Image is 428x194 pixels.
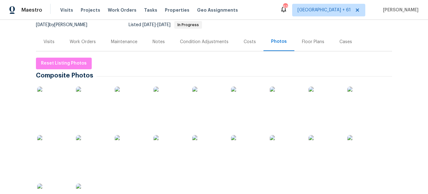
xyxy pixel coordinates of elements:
span: - [142,23,171,27]
div: Floor Plans [302,39,324,45]
span: In Progress [175,23,201,27]
span: [PERSON_NAME] [380,7,419,13]
span: Maestro [21,7,42,13]
div: 624 [283,4,287,10]
div: Photos [271,38,287,45]
div: by [PERSON_NAME] [36,21,95,29]
div: Work Orders [70,39,96,45]
span: Reset Listing Photos [41,60,87,67]
div: Costs [244,39,256,45]
span: Projects [81,7,100,13]
div: Maintenance [111,39,137,45]
div: Condition Adjustments [180,39,228,45]
button: Reset Listing Photos [36,58,92,69]
span: [GEOGRAPHIC_DATA] + 61 [298,7,351,13]
span: Work Orders [108,7,136,13]
span: Listed [129,23,202,27]
div: Cases [339,39,352,45]
div: Notes [153,39,165,45]
span: Tasks [144,8,157,12]
span: [DATE] [142,23,156,27]
span: Composite Photos [36,72,96,79]
span: [DATE] [157,23,171,27]
span: Properties [165,7,189,13]
span: Geo Assignments [197,7,238,13]
span: [DATE] [36,23,49,27]
span: Visits [60,7,73,13]
div: Visits [43,39,55,45]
